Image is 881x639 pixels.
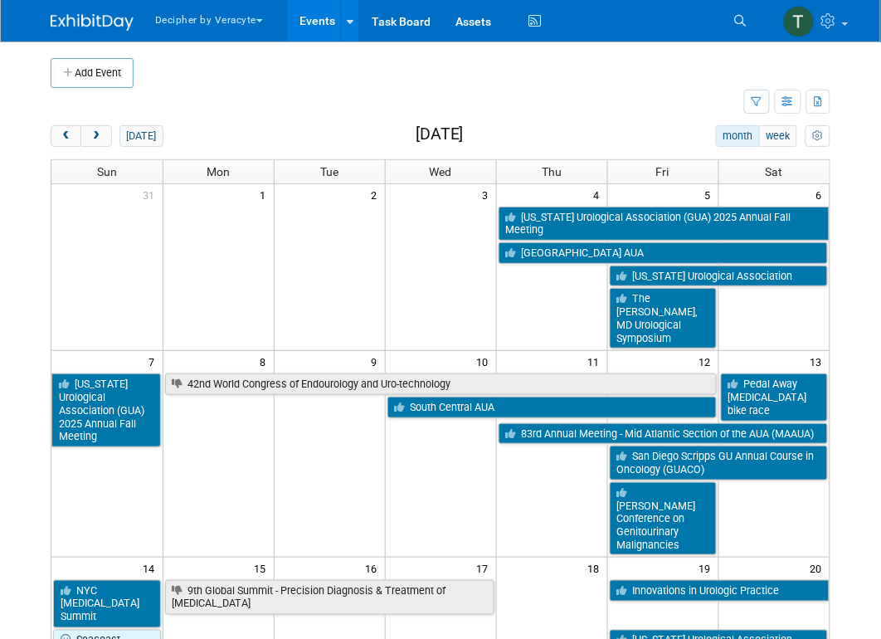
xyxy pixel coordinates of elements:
[698,351,718,372] span: 12
[80,125,111,147] button: next
[610,482,717,556] a: [PERSON_NAME] Conference on Genitourinary Malignancies
[165,580,494,614] a: 9th Global Summit - Precision Diagnosis & Treatment of [MEDICAL_DATA]
[809,351,830,372] span: 13
[51,58,134,88] button: Add Event
[364,558,385,578] span: 16
[430,165,452,178] span: Wed
[370,184,385,205] span: 2
[416,125,464,144] h2: [DATE]
[259,351,274,372] span: 8
[259,184,274,205] span: 1
[610,266,829,287] a: [US_STATE] Urological Association
[499,207,830,241] a: [US_STATE] Urological Association (GUA) 2025 Annual Fall Meeting
[97,165,117,178] span: Sun
[51,125,81,147] button: prev
[53,580,161,627] a: NYC [MEDICAL_DATA] Summit
[481,184,496,205] span: 3
[51,14,134,31] img: ExhibitDay
[370,351,385,372] span: 9
[698,558,718,578] span: 19
[207,165,230,178] span: Mon
[119,125,163,147] button: [DATE]
[610,580,830,602] a: Innovations in Urologic Practice
[587,558,607,578] span: 18
[610,446,829,480] a: San Diego Scripps GU Annual Course in Oncology (GUACO)
[542,165,562,178] span: Thu
[475,558,496,578] span: 17
[142,558,163,578] span: 14
[783,6,815,37] img: Tony Alvarado
[587,351,607,372] span: 11
[148,351,163,372] span: 7
[320,165,338,178] span: Tue
[387,397,717,418] a: South Central AUA
[499,423,829,445] a: 83rd Annual Meeting - Mid Atlantic Section of the AUA (MAAUA)
[253,558,274,578] span: 15
[721,373,829,421] a: Pedal Away [MEDICAL_DATA] bike race
[610,288,717,349] a: The [PERSON_NAME], MD Urological Symposium
[142,184,163,205] span: 31
[165,373,717,395] a: 42nd World Congress of Endourology and Uro-technology
[475,351,496,372] span: 10
[809,558,830,578] span: 20
[51,373,161,447] a: [US_STATE] Urological Association (GUA) 2025 Annual Fall Meeting
[499,242,829,264] a: [GEOGRAPHIC_DATA] AUA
